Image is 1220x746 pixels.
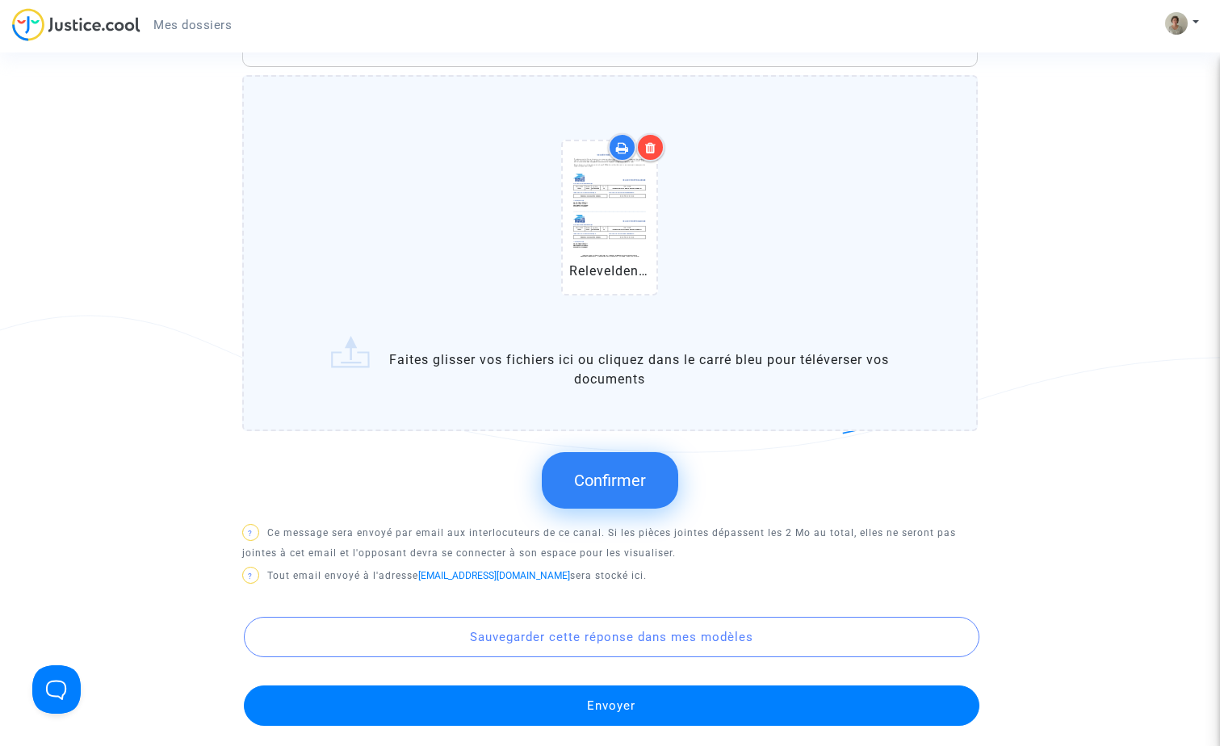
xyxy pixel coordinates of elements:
[248,529,253,538] span: ?
[574,471,646,490] span: Confirmer
[242,566,978,586] p: Tout email envoyé à l'adresse sera stocké ici.
[244,685,979,726] button: Envoyer
[248,572,253,580] span: ?
[12,8,140,41] img: jc-logo.svg
[32,665,81,714] iframe: Help Scout Beacon - Open
[418,570,570,581] a: [EMAIL_ADDRESS][DOMAIN_NAME]
[153,18,232,32] span: Mes dossiers
[244,617,979,657] button: Sauvegarder cette réponse dans mes modèles
[140,13,245,37] a: Mes dossiers
[542,452,678,509] button: Confirmer
[1165,12,1188,35] img: AOh14GiDxcYCRGTQBqWBzWEBSAjcFPBSM4Ny8Wxik6he1A=s96-c
[242,523,978,564] p: Ce message sera envoyé par email aux interlocuteurs de ce canal. Si les pièces jointes dépassent ...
